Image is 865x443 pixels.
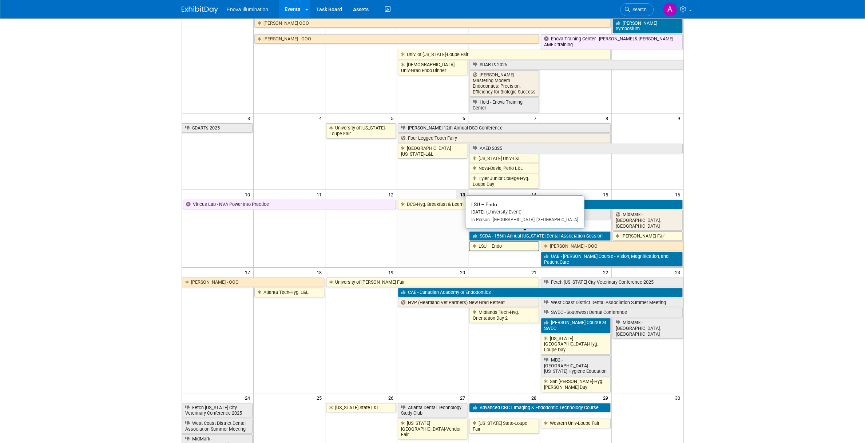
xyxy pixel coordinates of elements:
[398,123,611,133] a: [PERSON_NAME] 12th Annual DSO Conference
[388,190,397,199] span: 12
[469,60,683,69] a: SDARTs 2025
[602,393,611,402] span: 29
[459,268,468,277] span: 20
[244,268,253,277] span: 17
[182,278,324,287] a: [PERSON_NAME] - OOO
[316,393,325,402] span: 25
[471,217,490,222] span: In-Person
[316,190,325,199] span: 11
[318,113,325,123] span: 4
[541,419,611,428] a: Western Univ-Loupe Fair
[469,419,539,434] a: [US_STATE] State-Loupe Fair
[541,34,682,49] a: Enova Training Center - [PERSON_NAME] & [PERSON_NAME] - AMED training
[183,200,396,209] a: Viticus Lab - NVA Power Into Practice
[254,34,539,44] a: [PERSON_NAME] - OOO
[469,97,539,112] a: Hold - Enova Training Center
[469,174,539,189] a: Tyler Junior College-Hyg. Loupe Day
[471,209,578,215] div: [DATE]
[674,190,683,199] span: 16
[469,308,539,323] a: Midlands Tech-Hyg. Orientation Day 2
[227,7,268,12] span: Enova Illumination
[612,231,682,241] a: [PERSON_NAME] Fair
[490,217,578,222] span: [GEOGRAPHIC_DATA], [GEOGRAPHIC_DATA]
[605,113,611,123] span: 8
[541,242,683,251] a: [PERSON_NAME] - OOO
[254,19,611,28] a: [PERSON_NAME] OOO
[531,268,540,277] span: 21
[541,355,611,376] a: MB2 - [GEOGRAPHIC_DATA][US_STATE] Hygiene Education
[531,393,540,402] span: 28
[469,154,539,163] a: [US_STATE] Univ-L&L
[398,60,468,75] a: [DEMOGRAPHIC_DATA] Univ-Grad Endo Dinner
[244,393,253,402] span: 24
[484,209,521,215] span: (University Event)
[620,3,654,16] a: Search
[541,308,682,317] a: SWDC - Southwest Dental Conference
[541,377,611,392] a: San [PERSON_NAME]-Hyg. [PERSON_NAME] Day
[326,123,396,138] a: University of [US_STATE]-Loupe Fair
[326,278,539,287] a: University of [PERSON_NAME] Fair
[612,318,683,339] a: MidMark - [GEOGRAPHIC_DATA], [GEOGRAPHIC_DATA]
[398,298,539,307] a: HVP (Heartland Vet Partners) New Grad Retreat
[469,231,611,241] a: SCDA - 156th Annual [US_STATE] Dental Association Session
[602,190,611,199] span: 15
[674,268,683,277] span: 23
[398,403,468,418] a: Atlanta Dental Technology Study Club
[398,50,611,59] a: Univ. of [US_STATE]-Loupe Fair
[316,268,325,277] span: 18
[541,278,683,287] a: Fetch [US_STATE] City Veterinary Conference 2025
[471,201,497,207] span: LSU – Endo
[469,144,682,153] a: AAED 2025
[326,403,396,412] a: [US_STATE] State-L&L
[612,19,682,33] a: [PERSON_NAME] Symposium
[398,200,468,209] a: DCG-Hyg. Breakfast & Learn
[388,393,397,402] span: 26
[531,190,540,199] span: 14
[663,3,677,16] img: Abby Nelson
[182,403,253,418] a: Fetch [US_STATE] City Veterinary Conference 2025
[469,164,539,173] a: Nova-Davie, Perio L&L
[459,393,468,402] span: 27
[541,298,683,307] a: West Coast District Dental Association Summer Meeting
[244,190,253,199] span: 10
[398,288,683,297] a: CAE - Canadian Academy of Endodontics
[533,113,540,123] span: 7
[541,334,611,355] a: [US_STATE][GEOGRAPHIC_DATA]-Hyg. Loupe Day
[388,268,397,277] span: 19
[182,6,218,13] img: ExhibitDay
[398,144,468,159] a: [GEOGRAPHIC_DATA][US_STATE]-L&L
[456,190,468,199] span: 13
[674,393,683,402] span: 30
[469,242,539,251] a: LSU – Endo
[541,252,682,267] a: UAB - [PERSON_NAME] Course - Vision, Magnification, and Patient Care
[630,7,647,12] span: Search
[247,113,253,123] span: 3
[398,419,468,439] a: [US_STATE][GEOGRAPHIC_DATA]-Vendor Fair
[612,210,682,231] a: MidMark - [GEOGRAPHIC_DATA], [GEOGRAPHIC_DATA]
[469,70,539,97] a: [PERSON_NAME] - Mastering Modern Endodontics: Precision, Efficiency for Biologic Success
[461,113,468,123] span: 6
[469,403,611,412] a: Advanced CBCT Imaging & Endodontic Technology Course
[254,288,324,297] a: Atlanta Tech-Hyg. L&L
[677,113,683,123] span: 9
[390,113,397,123] span: 5
[398,133,611,143] a: Four Legged Tooth Fairy
[602,268,611,277] span: 22
[541,318,611,333] a: [PERSON_NAME] Course at SWDC
[182,123,253,133] a: SDARTs 2025
[182,419,253,434] a: West Coast District Dental Association Summer Meeting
